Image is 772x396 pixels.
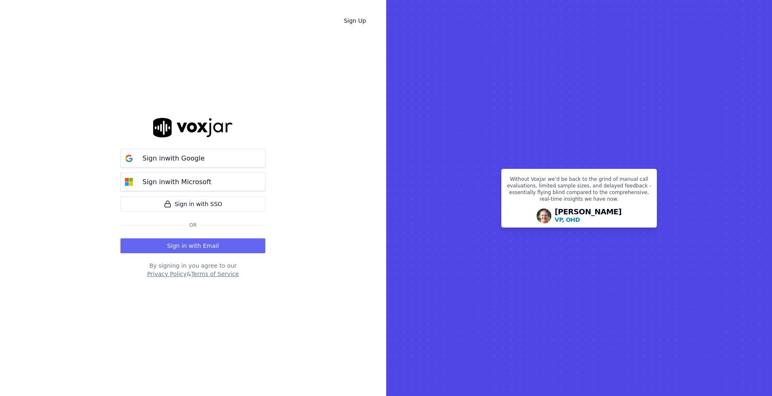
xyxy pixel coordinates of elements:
button: Sign inwith Microsoft [120,173,265,191]
img: microsoft Sign in button [121,174,137,190]
img: Avatar [536,209,551,223]
p: Without Voxjar we’d be back to the grind of manual call evaluations, limited sample sizes, and de... [507,176,652,206]
button: Sign inwith Google [120,149,265,168]
div: By signing in you agree to our & [120,262,265,278]
button: Privacy Policy [147,270,186,278]
p: Sign in with Microsoft [142,177,211,187]
img: logo [153,118,233,137]
p: Sign in with Google [142,154,204,163]
a: Sign in with SSO [120,196,265,212]
p: VP, OHD [555,216,580,224]
button: Sign in with Email [120,238,265,253]
img: google Sign in button [121,150,137,167]
button: Terms of Service [191,270,239,278]
div: [PERSON_NAME] [555,208,622,224]
a: Sign Up [337,13,373,28]
span: Or [186,222,200,228]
